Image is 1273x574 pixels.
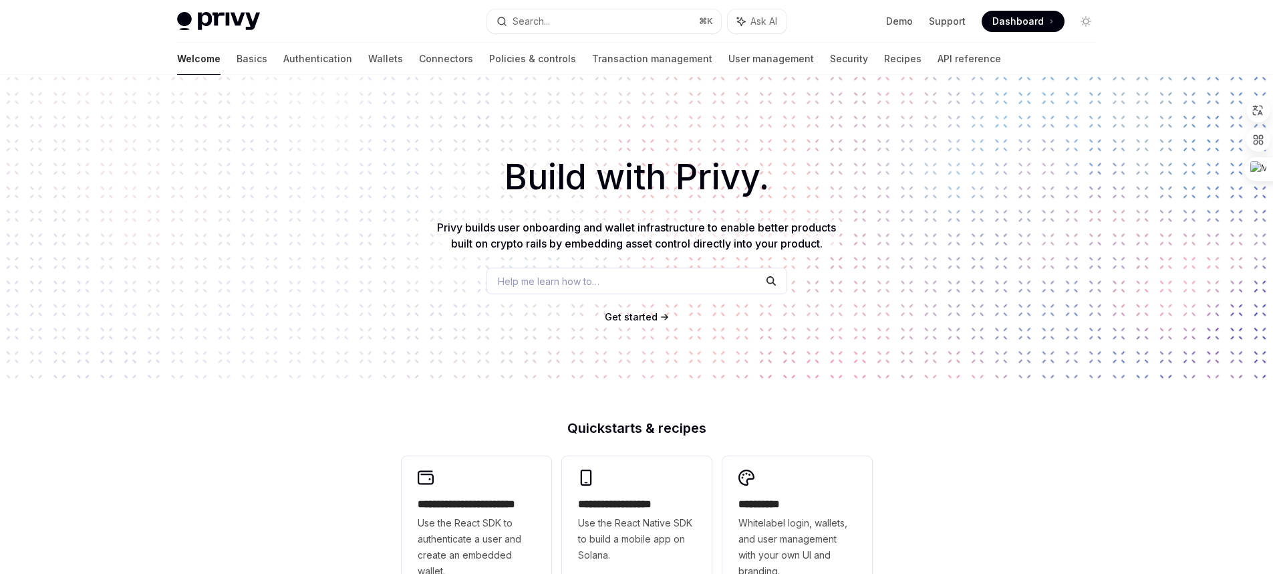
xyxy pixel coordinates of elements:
[237,43,267,75] a: Basics
[21,151,1252,203] h1: Build with Privy.
[830,43,868,75] a: Security
[605,311,658,322] span: Get started
[283,43,352,75] a: Authentication
[728,9,787,33] button: Ask AI
[699,16,713,27] span: ⌘ K
[402,421,872,435] h2: Quickstarts & recipes
[1075,11,1097,32] button: Toggle dark mode
[513,13,550,29] div: Search...
[419,43,473,75] a: Connectors
[938,43,1001,75] a: API reference
[177,12,260,31] img: light logo
[929,15,966,28] a: Support
[177,43,221,75] a: Welcome
[498,274,599,288] span: Help me learn how to…
[992,15,1044,28] span: Dashboard
[884,43,922,75] a: Recipes
[437,221,836,250] span: Privy builds user onboarding and wallet infrastructure to enable better products built on crypto ...
[578,515,696,563] span: Use the React Native SDK to build a mobile app on Solana.
[489,43,576,75] a: Policies & controls
[368,43,403,75] a: Wallets
[605,310,658,324] a: Get started
[592,43,712,75] a: Transaction management
[750,15,777,28] span: Ask AI
[886,15,913,28] a: Demo
[728,43,814,75] a: User management
[487,9,721,33] button: Search...⌘K
[982,11,1065,32] a: Dashboard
